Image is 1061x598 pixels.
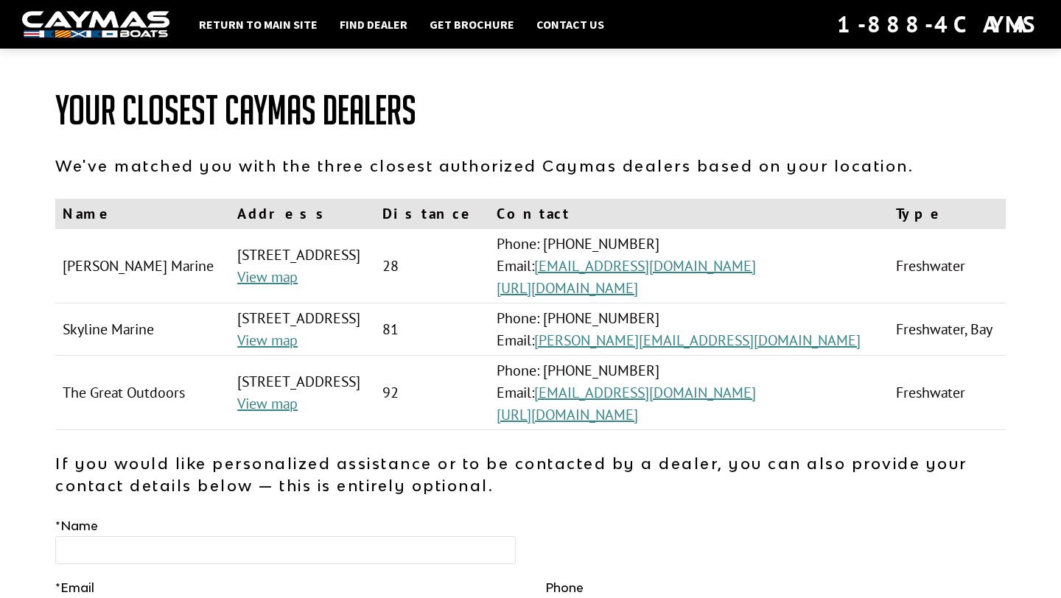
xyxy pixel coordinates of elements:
td: 81 [375,303,489,356]
a: [EMAIL_ADDRESS][DOMAIN_NAME] [534,383,756,402]
a: [URL][DOMAIN_NAME] [497,278,638,298]
th: Type [889,199,1006,229]
a: Get Brochure [422,15,522,34]
th: Address [230,199,375,229]
a: Contact Us [529,15,612,34]
a: View map [237,394,298,413]
a: [URL][DOMAIN_NAME] [497,405,638,424]
td: Freshwater [889,229,1006,303]
a: Return to main site [192,15,325,34]
td: [STREET_ADDRESS] [230,356,375,430]
label: Phone [545,579,584,597]
td: Skyline Marine [55,303,230,356]
td: [PERSON_NAME] Marine [55,229,230,303]
th: Name [55,199,230,229]
label: Email [55,579,94,597]
div: 1-888-4CAYMAS [837,8,1039,41]
th: Distance [375,199,489,229]
p: If you would like personalized assistance or to be contacted by a dealer, you can also provide yo... [55,452,1006,496]
td: Freshwater, Bay [889,303,1006,356]
th: Contact [489,199,889,229]
a: [PERSON_NAME][EMAIL_ADDRESS][DOMAIN_NAME] [534,331,861,350]
img: white-logo-c9c8dbefe5ff5ceceb0f0178aa75bf4bb51f6bca0971e226c86eb53dfe498488.png [22,11,169,38]
td: 28 [375,229,489,303]
td: Phone: [PHONE_NUMBER] Email: [489,229,889,303]
td: [STREET_ADDRESS] [230,229,375,303]
p: We've matched you with the three closest authorized Caymas dealers based on your location. [55,155,1006,177]
td: Phone: [PHONE_NUMBER] Email: [489,303,889,356]
a: [EMAIL_ADDRESS][DOMAIN_NAME] [534,256,756,275]
a: View map [237,331,298,350]
td: Phone: [PHONE_NUMBER] Email: [489,356,889,430]
a: Find Dealer [332,15,415,34]
td: [STREET_ADDRESS] [230,303,375,356]
td: The Great Outdoors [55,356,230,430]
label: Name [55,517,98,535]
a: View map [237,267,298,286]
h1: Your Closest Caymas Dealers [55,88,1006,133]
td: Freshwater [889,356,1006,430]
td: 92 [375,356,489,430]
